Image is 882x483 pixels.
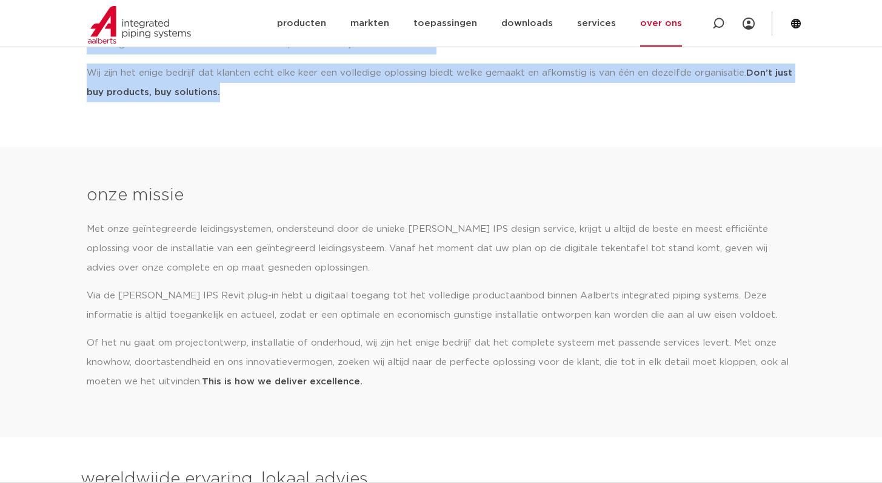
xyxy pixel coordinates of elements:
[87,68,792,97] strong: Don’t just buy products, buy solutions.
[87,183,796,208] h3: onze missie
[202,377,362,386] b: This is how we deliver excellence.
[87,286,796,325] p: Via de [PERSON_NAME] IPS Revit plug-in hebt u digitaal toegang tot het volledige productaanbod bi...
[87,220,796,278] p: Met onze geïntegreerde leidingsystemen, ondersteund door de unieke [PERSON_NAME] IPS design servi...
[87,64,796,102] p: Wij zijn het enige bedrijf dat klanten echt elke keer een volledige oplossing biedt welke gemaakt...
[87,333,796,392] p: Of het nu gaat om projectontwerp, installatie of onderhoud, wij zijn het enige bedrijf dat het co...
